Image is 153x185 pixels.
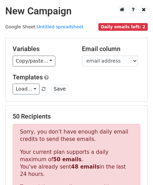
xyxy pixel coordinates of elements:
iframe: Chat Widget [118,151,153,185]
h2: New Campaign [5,5,148,17]
p: Your current plan supports a daily maximum of . You've already sent in the last 24 hours. [20,149,133,178]
h5: Variables [13,45,71,53]
strong: 50 emails [53,156,82,163]
a: Templates [13,73,43,81]
a: Copy/paste... [13,56,55,66]
h5: 50 Recipients [13,113,140,120]
a: Untitled spreadsheet [37,24,83,29]
h5: Email column [82,45,141,53]
a: Load... [13,84,40,94]
a: Daily emails left: 2 [98,24,148,29]
strong: 48 emails [71,164,99,170]
small: Google Sheet: [5,24,84,29]
button: Save [50,84,69,94]
p: Sorry, you don't have enough daily email credits to send these emails. [20,128,133,143]
span: Daily emails left: 2 [98,23,148,31]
